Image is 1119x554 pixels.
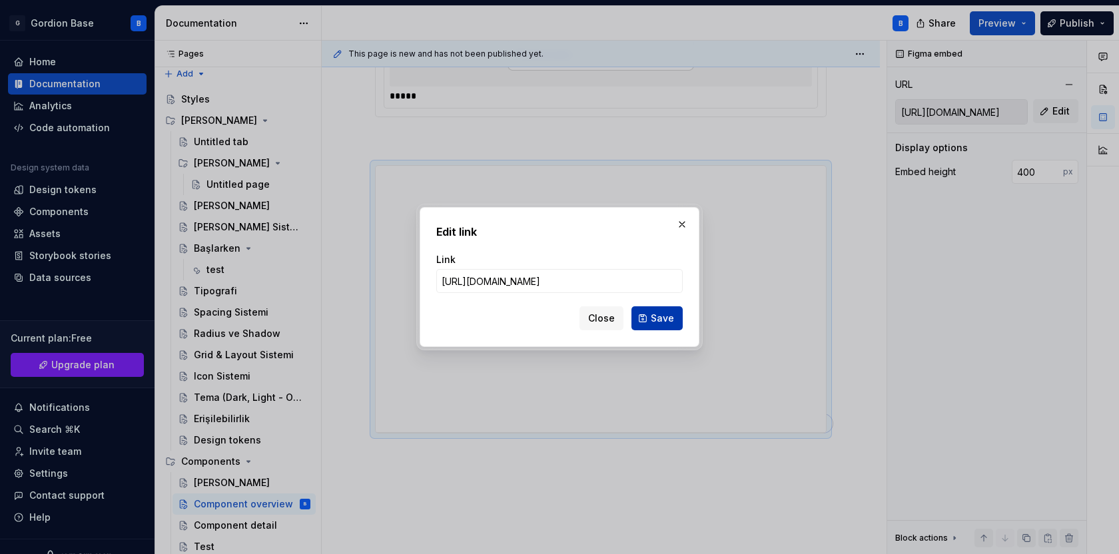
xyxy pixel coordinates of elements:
[588,312,615,325] span: Close
[579,306,623,330] button: Close
[651,312,674,325] span: Save
[436,253,456,266] label: Link
[631,306,683,330] button: Save
[436,224,683,240] h2: Edit link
